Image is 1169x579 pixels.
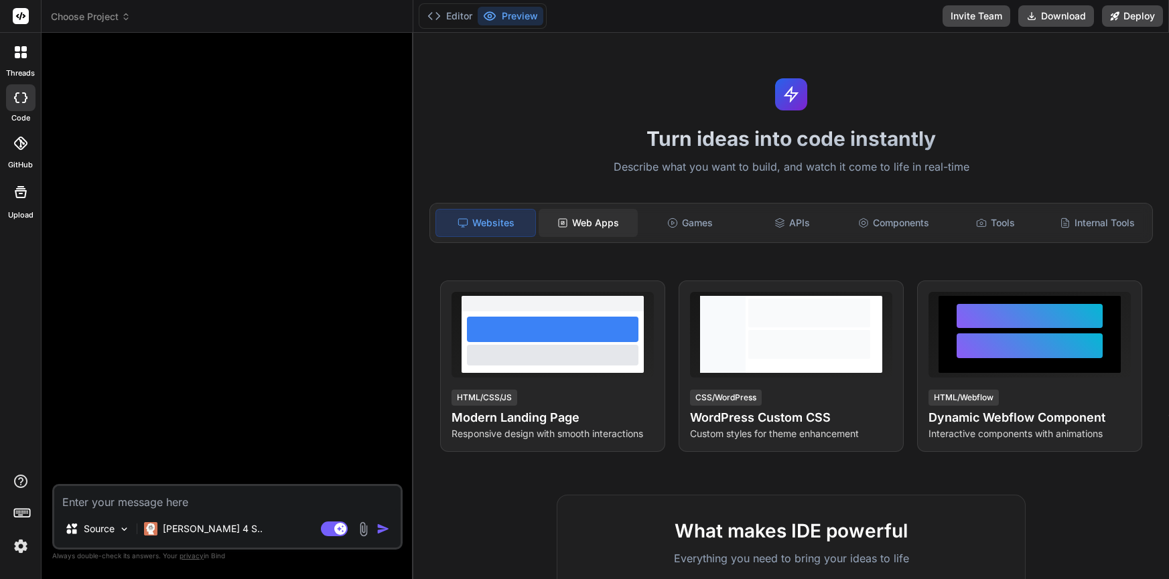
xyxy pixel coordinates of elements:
[421,127,1161,151] h1: Turn ideas into code instantly
[452,390,517,406] div: HTML/CSS/JS
[452,427,654,440] p: Responsive design with smooth interactions
[929,427,1131,440] p: Interactive components with animations
[52,550,403,562] p: Always double-check its answers. Your in Bind
[6,68,35,79] label: threads
[539,209,638,237] div: Web Apps
[119,523,130,535] img: Pick Models
[51,10,131,23] span: Choose Project
[11,112,30,124] label: code
[144,522,157,535] img: Claude 4 Sonnet
[376,522,390,535] img: icon
[844,209,943,237] div: Components
[640,209,740,237] div: Games
[929,408,1131,427] h4: Dynamic Webflow Component
[943,5,1010,27] button: Invite Team
[742,209,841,237] div: APIs
[690,390,762,406] div: CSS/WordPress
[452,408,654,427] h4: Modern Landing Page
[1102,5,1163,27] button: Deploy
[929,390,999,406] div: HTML/Webflow
[9,535,32,558] img: settings
[946,209,1045,237] div: Tools
[579,517,1004,545] h2: What makes IDE powerful
[690,427,892,440] p: Custom styles for theme enhancement
[1018,5,1094,27] button: Download
[421,159,1161,176] p: Describe what you want to build, and watch it come to life in real-time
[478,7,543,25] button: Preview
[8,159,33,171] label: GitHub
[435,209,536,237] div: Websites
[690,408,892,427] h4: WordPress Custom CSS
[422,7,478,25] button: Editor
[579,550,1004,566] p: Everything you need to bring your ideas to life
[84,522,115,535] p: Source
[8,210,33,221] label: Upload
[356,521,371,537] img: attachment
[1048,209,1147,237] div: Internal Tools
[180,552,204,560] span: privacy
[163,522,263,535] p: [PERSON_NAME] 4 S..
